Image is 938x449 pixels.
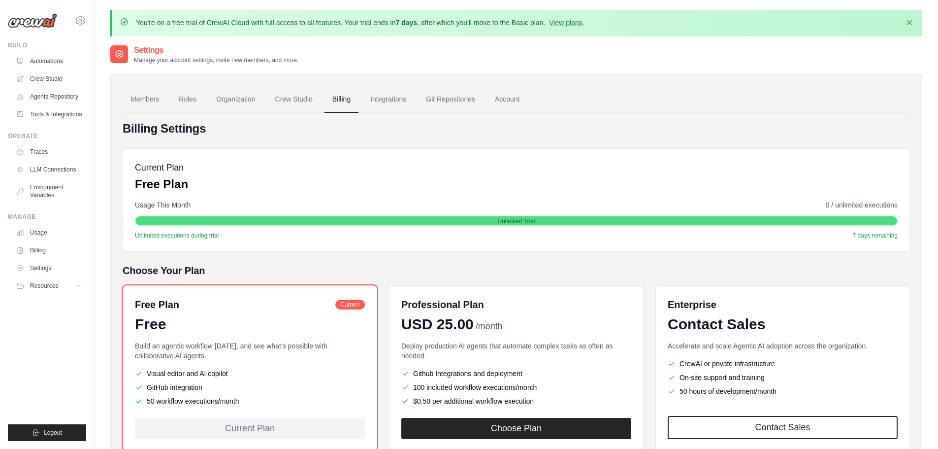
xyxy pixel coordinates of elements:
[135,232,219,240] span: Unlimited executions during trial
[401,382,631,392] li: 100 included workflow executions/month
[12,71,86,87] a: Crew Studio
[44,429,62,437] span: Logout
[668,298,898,311] h6: Enterprise
[8,213,86,221] div: Manage
[8,132,86,140] div: Operate
[497,217,535,225] span: Unlimited Trial
[12,225,86,241] a: Usage
[8,424,86,441] button: Logout
[401,418,631,439] button: Choose Plan
[12,260,86,276] a: Settings
[668,416,898,439] a: Contact Sales
[8,41,86,49] div: Build
[668,341,898,351] p: Accelerate and scale Agentic AI adoption across the organization.
[135,396,365,406] li: 50 workflow executions/month
[395,19,417,27] strong: 7 days
[123,264,910,277] h5: Choose Your Plan
[418,86,483,113] a: Git Repositories
[267,86,321,113] a: Crew Studio
[12,162,86,177] a: LLM Connections
[135,161,188,174] h5: Current Plan
[135,382,365,392] li: GitHub integration
[668,386,898,396] li: 50 hours of development/month
[335,300,365,310] span: Current
[135,176,188,192] p: Free Plan
[401,315,474,333] span: USD 25.00
[324,86,358,113] a: Billing
[549,19,582,27] a: View plans
[135,315,365,333] div: Free
[12,89,86,104] a: Agents Repository
[12,144,86,160] a: Traces
[134,56,298,64] p: Manage your account settings, invite new members, and more.
[12,242,86,258] a: Billing
[135,200,191,210] span: Usage This Month
[401,341,631,361] p: Deploy production AI agents that automate complex tasks as often as needed.
[8,13,57,28] img: Logo
[476,320,503,333] span: /month
[123,121,910,137] h4: Billing Settings
[401,396,631,406] li: $0.50 per additional workflow execution
[12,278,86,294] button: Resources
[134,44,298,56] h2: Settings
[30,282,58,290] span: Resources
[135,369,365,379] li: Visual editor and AI copilot
[853,232,898,240] span: 7 days remaining
[668,359,898,369] li: CrewAI or private infrastructure
[12,106,86,122] a: Tools & Integrations
[208,86,263,113] a: Organization
[826,200,898,210] span: 0 / unlimited executions
[135,298,179,311] h6: Free Plan
[668,373,898,382] li: On-site support and training
[401,298,484,311] h6: Professional Plan
[487,86,528,113] a: Account
[12,53,86,69] a: Automations
[401,369,631,379] li: Github Integrations and deployment
[136,18,584,28] p: You're on a free trial of CrewAI Cloud with full access to all features. Your trial ends in , aft...
[362,86,414,113] a: Integrations
[135,341,365,361] p: Build an agentic workflow [DATE], and see what's possible with collaborative AI agents.
[171,86,204,113] a: Roles
[12,179,86,203] a: Environment Variables
[668,315,898,333] div: Contact Sales
[123,86,167,113] a: Members
[135,418,365,439] div: Current Plan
